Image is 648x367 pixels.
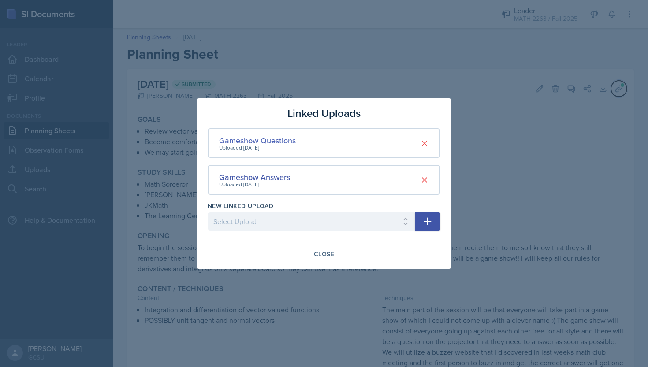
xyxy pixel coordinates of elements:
[219,144,296,152] div: Uploaded [DATE]
[287,105,361,121] h3: Linked Uploads
[314,251,334,258] div: Close
[219,171,290,183] div: Gameshow Answers
[208,202,273,210] label: New Linked Upload
[219,135,296,146] div: Gameshow Questions
[219,180,290,188] div: Uploaded [DATE]
[308,247,340,262] button: Close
